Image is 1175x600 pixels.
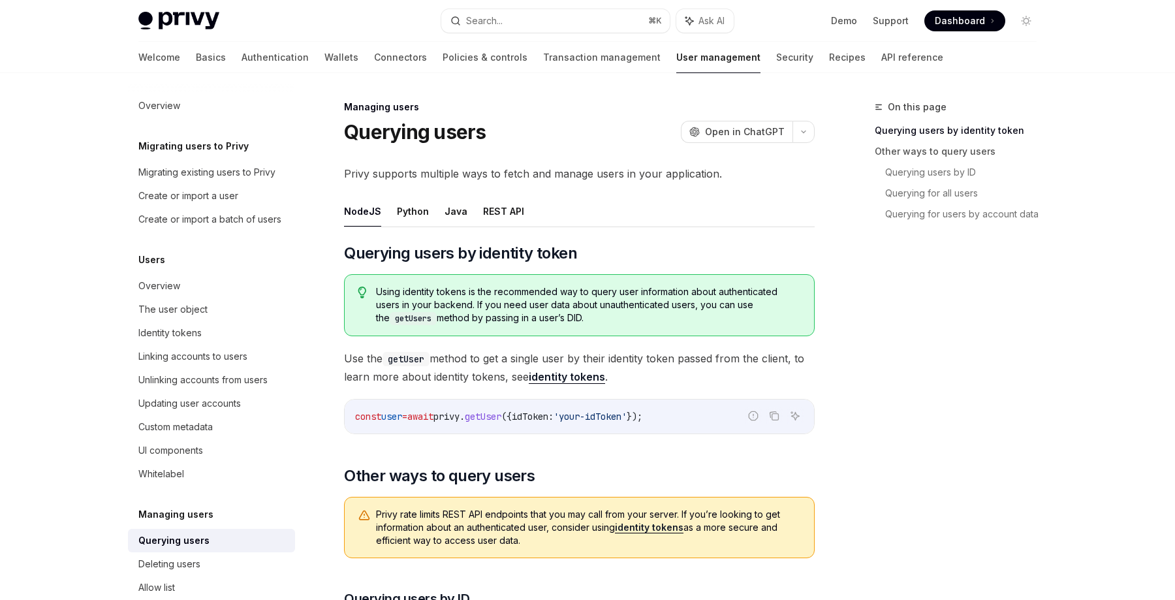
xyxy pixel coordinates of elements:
span: const [355,411,381,422]
span: ({ [501,411,512,422]
div: Allow list [138,580,175,595]
span: 'your-idToken' [554,411,627,422]
button: Open in ChatGPT [681,121,792,143]
a: identity tokens [529,370,605,384]
a: Transaction management [543,42,661,73]
div: Overview [138,98,180,114]
span: }); [627,411,642,422]
div: UI components [138,443,203,458]
a: Policies & controls [443,42,527,73]
a: Updating user accounts [128,392,295,415]
span: = [402,411,407,422]
a: Create or import a batch of users [128,208,295,231]
span: privy [433,411,460,422]
a: Basics [196,42,226,73]
a: Wallets [324,42,358,73]
div: Linking accounts to users [138,349,247,364]
div: Custom metadata [138,419,213,435]
div: Updating user accounts [138,396,241,411]
span: Dashboard [935,14,985,27]
span: On this page [888,99,947,115]
a: Dashboard [924,10,1005,31]
a: identity tokens [615,522,683,533]
span: user [381,411,402,422]
span: Using identity tokens is the recommended way to query user information about authenticated users ... [376,285,801,325]
a: API reference [881,42,943,73]
a: Deleting users [128,552,295,576]
button: Toggle dark mode [1016,10,1037,31]
a: Querying for users by account data [885,204,1047,225]
span: Privy rate limits REST API endpoints that you may call from your server. If you’re looking to get... [376,508,801,547]
svg: Warning [358,509,371,522]
button: REST API [483,196,524,227]
div: Managing users [344,101,815,114]
div: Search... [466,13,503,29]
span: await [407,411,433,422]
code: getUsers [390,312,437,325]
a: Connectors [374,42,427,73]
span: idToken: [512,411,554,422]
a: Allow list [128,576,295,599]
span: Privy supports multiple ways to fetch and manage users in your application. [344,165,815,183]
div: Deleting users [138,556,200,572]
div: Create or import a batch of users [138,212,281,227]
button: Ask AI [676,9,734,33]
a: User management [676,42,760,73]
h5: Managing users [138,507,213,522]
span: getUser [465,411,501,422]
a: Querying users [128,529,295,552]
button: Report incorrect code [745,407,762,424]
button: Copy the contents from the code block [766,407,783,424]
a: Custom metadata [128,415,295,439]
div: Querying users [138,533,210,548]
a: Querying users by identity token [875,120,1047,141]
a: Authentication [242,42,309,73]
a: UI components [128,439,295,462]
svg: Tip [358,287,367,298]
a: Whitelabel [128,462,295,486]
div: Migrating existing users to Privy [138,165,275,180]
button: Ask AI [787,407,804,424]
span: Use the method to get a single user by their identity token passed from the client, to learn more... [344,349,815,386]
img: light logo [138,12,219,30]
div: Overview [138,278,180,294]
div: Unlinking accounts from users [138,372,268,388]
a: Demo [831,14,857,27]
a: Linking accounts to users [128,345,295,368]
a: Recipes [829,42,866,73]
h5: Users [138,252,165,268]
h5: Migrating users to Privy [138,138,249,154]
a: Other ways to query users [875,141,1047,162]
div: Whitelabel [138,466,184,482]
button: Search...⌘K [441,9,670,33]
button: Python [397,196,429,227]
a: Overview [128,274,295,298]
a: Create or import a user [128,184,295,208]
div: The user object [138,302,208,317]
div: Identity tokens [138,325,202,341]
button: NodeJS [344,196,381,227]
span: Other ways to query users [344,466,535,486]
h1: Querying users [344,120,486,144]
a: Support [873,14,909,27]
a: Identity tokens [128,321,295,345]
a: Security [776,42,813,73]
a: Unlinking accounts from users [128,368,295,392]
code: getUser [383,352,430,366]
span: Ask AI [698,14,725,27]
a: The user object [128,298,295,321]
span: Querying users by identity token [344,243,577,264]
div: Create or import a user [138,188,238,204]
button: Java [445,196,467,227]
span: Open in ChatGPT [705,125,785,138]
span: . [460,411,465,422]
a: Querying users by ID [885,162,1047,183]
a: Overview [128,94,295,118]
a: Querying for all users [885,183,1047,204]
a: Migrating existing users to Privy [128,161,295,184]
a: Welcome [138,42,180,73]
span: ⌘ K [648,16,662,26]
